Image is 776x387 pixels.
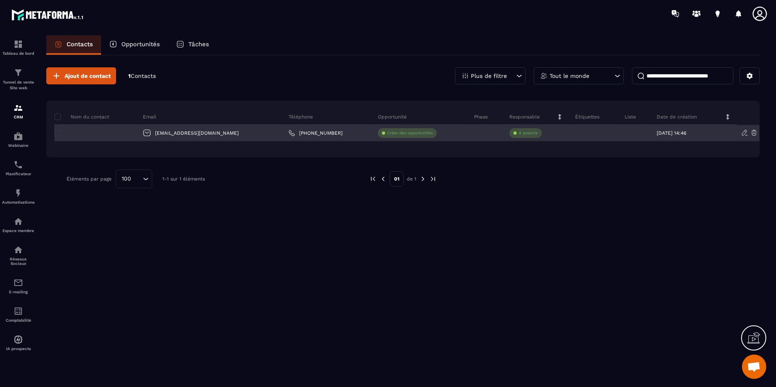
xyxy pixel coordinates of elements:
p: CRM [2,115,34,119]
p: Responsable [509,114,540,120]
p: Webinaire [2,143,34,148]
p: Tout le monde [550,73,589,79]
a: automationsautomationsWebinaire [2,125,34,154]
a: [PHONE_NUMBER] [289,130,343,136]
div: Ouvrir le chat [742,355,766,379]
p: Espace membre [2,228,34,233]
a: automationsautomationsEspace membre [2,211,34,239]
a: formationformationTunnel de vente Site web [2,62,34,97]
p: Tâches [188,41,209,48]
p: Opportunité [378,114,407,120]
input: Search for option [134,174,141,183]
p: Plus de filtre [471,73,507,79]
a: Tâches [168,35,217,55]
img: automations [13,188,23,198]
a: automationsautomationsAutomatisations [2,182,34,211]
a: accountantaccountantComptabilité [2,300,34,329]
p: Éléments par page [67,176,112,182]
p: Créer des opportunités [387,130,433,136]
img: prev [369,175,377,183]
p: Automatisations [2,200,34,204]
a: schedulerschedulerPlanificateur [2,154,34,182]
a: social-networksocial-networkRéseaux Sociaux [2,239,34,272]
p: [DATE] 14:46 [657,130,686,136]
p: Date de création [657,114,697,120]
img: next [429,175,437,183]
span: Contacts [131,73,156,79]
img: automations [13,131,23,141]
img: automations [13,217,23,226]
div: Search for option [116,170,152,188]
img: email [13,278,23,288]
p: 1-1 sur 1 éléments [162,176,205,182]
p: Planificateur [2,172,34,176]
img: scheduler [13,160,23,170]
img: formation [13,39,23,49]
p: Tableau de bord [2,51,34,56]
p: Email [143,114,156,120]
a: Opportunités [101,35,168,55]
p: À associe [519,130,538,136]
p: Liste [625,114,636,120]
span: Ajout de contact [65,72,111,80]
img: logo [11,7,84,22]
p: IA prospects [2,346,34,351]
p: Contacts [67,41,93,48]
img: accountant [13,306,23,316]
p: Étiquettes [575,114,599,120]
button: Ajout de contact [46,67,116,84]
img: prev [379,175,387,183]
img: social-network [13,245,23,255]
p: Nom du contact [54,114,109,120]
img: next [419,175,427,183]
img: formation [13,103,23,113]
p: de 1 [407,176,416,182]
a: formationformationTableau de bord [2,33,34,62]
p: Opportunités [121,41,160,48]
p: Phase [474,114,488,120]
a: formationformationCRM [2,97,34,125]
p: Comptabilité [2,318,34,322]
p: Réseaux Sociaux [2,257,34,266]
p: Tunnel de vente Site web [2,80,34,91]
p: E-mailing [2,290,34,294]
p: 1 [128,72,156,80]
img: formation [13,68,23,77]
a: emailemailE-mailing [2,272,34,300]
p: Téléphone [289,114,313,120]
a: Contacts [46,35,101,55]
span: 100 [119,174,134,183]
p: 01 [390,171,404,187]
img: automations [13,335,23,344]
